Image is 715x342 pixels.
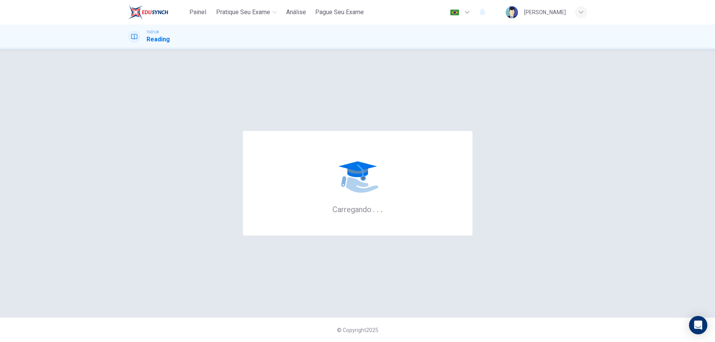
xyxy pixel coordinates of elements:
h6: . [380,202,383,215]
button: Análise [283,5,309,19]
h6: . [376,202,379,215]
span: Pratique seu exame [216,8,270,17]
span: Painel [189,8,206,17]
span: © Copyright 2025 [337,327,378,333]
button: Painel [186,5,210,19]
span: Análise [286,8,306,17]
span: Pague Seu Exame [315,8,364,17]
button: Pague Seu Exame [312,5,367,19]
h1: Reading [147,35,170,44]
h6: Carregando [332,204,383,214]
button: Pratique seu exame [213,5,280,19]
img: Profile picture [506,6,518,18]
a: EduSynch logo [128,5,186,20]
h6: . [373,202,375,215]
img: EduSynch logo [128,5,168,20]
img: pt [450,10,459,15]
span: TOEFL® [147,29,159,35]
div: [PERSON_NAME] [524,8,566,17]
div: Open Intercom Messenger [689,316,707,334]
